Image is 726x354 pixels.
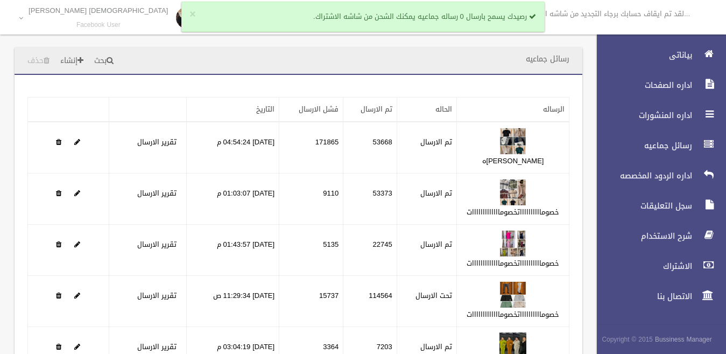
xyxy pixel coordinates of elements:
span: رسائل جماعيه [588,140,695,151]
span: بياناتى [588,50,695,60]
a: اداره المنشورات [588,103,726,127]
a: رسائل جماعيه [588,134,726,157]
a: Edit [499,238,526,251]
label: تم الارسال [420,341,452,353]
button: × [189,9,195,20]
img: 638926152336446133.jpeg [499,281,526,308]
label: تحت الارسال [415,289,452,302]
th: الحاله [397,98,456,122]
span: اداره الردود المخصصه [588,170,695,181]
a: تقرير الارسال [137,186,177,200]
a: Edit [499,340,526,353]
a: Edit [74,289,80,302]
header: رسائل جماعيه [513,48,582,70]
a: سجل التعليقات [588,194,726,218]
a: خصومااااااااااتخصومااااااااااااات [467,256,559,270]
a: Edit [74,340,80,353]
span: شرح الاستخدام [588,231,695,241]
a: Edit [74,135,80,149]
a: الاشتراك [588,254,726,278]
a: تقرير الارسال [137,135,177,149]
a: التاريخ [256,102,274,116]
a: بحث [90,51,118,71]
a: [PERSON_NAME]ه [482,154,544,168]
p: [DEMOGRAPHIC_DATA] [PERSON_NAME] [29,6,168,15]
td: 9110 [279,173,343,225]
a: تقرير الارسال [137,289,177,302]
td: 114564 [343,276,397,327]
a: Edit [499,186,526,200]
span: اداره الصفحات [588,80,695,91]
a: تقرير الارسال [137,238,177,251]
span: الاتصال بنا [588,291,695,302]
img: 638919818977963822.jpeg [499,230,526,257]
span: الاشتراك [588,261,695,272]
a: شرح الاستخدام [588,224,726,248]
td: 22745 [343,225,397,276]
a: اداره الردود المخصصه [588,164,726,188]
a: خصومااااااااااتخصومااااااااااااات [467,205,559,219]
a: Edit [499,289,526,302]
a: اداره الصفحات [588,73,726,97]
td: 171865 [279,122,343,173]
a: Edit [74,238,80,251]
small: Facebook User [29,21,168,29]
a: فشل الارسال [299,102,339,116]
a: بياناتى [588,43,726,67]
img: 638901789314762259.jpeg [499,128,526,155]
td: [DATE] 04:54:24 م [186,122,279,173]
span: سجل التعليقات [588,200,695,211]
span: اداره المنشورات [588,110,695,121]
td: 53373 [343,173,397,225]
span: Copyright © 2015 [602,334,653,345]
td: [DATE] 01:43:57 م [186,225,279,276]
a: تقرير الارسال [137,340,177,353]
td: 5135 [279,225,343,276]
a: Edit [74,186,80,200]
td: 53668 [343,122,397,173]
a: Edit [499,135,526,149]
a: الاتصال بنا [588,284,726,308]
th: الرساله [457,98,569,122]
div: رصيدك يسمح بارسال 0 رساله جماعيه يمكنك الشحن من شاشه الاشتراك. [181,2,545,32]
td: [DATE] 11:29:34 ص [186,276,279,327]
td: 15737 [279,276,343,327]
a: تم الارسال [361,102,392,116]
a: إنشاء [56,51,88,71]
label: تم الارسال [420,238,452,251]
td: [DATE] 01:03:07 م [186,173,279,225]
a: خصومااااااااااتخصومااااااااااااات [467,308,559,321]
label: تم الارسال [420,187,452,200]
img: 638911154680222843.jpg [499,179,526,206]
strong: Bussiness Manager [655,334,712,345]
label: تم الارسال [420,136,452,149]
